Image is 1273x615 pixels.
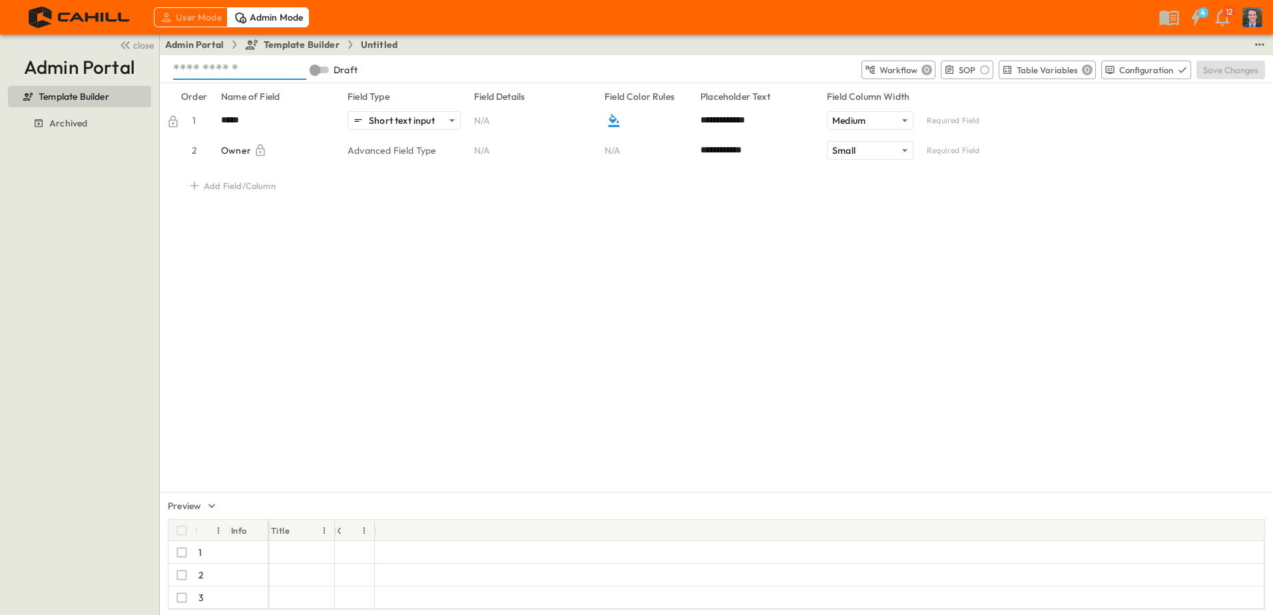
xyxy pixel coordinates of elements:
[165,38,224,51] a: Admin Portal
[181,144,208,157] p: 2
[1252,37,1268,53] button: template-menu
[999,61,1096,79] button: Table Variables0
[832,144,856,157] p: Small
[474,141,591,160] div: N/A
[168,499,201,512] h6: Preview
[335,520,375,541] div: Owner
[221,144,251,157] p: Owner
[474,90,591,103] div: Field Details
[8,115,148,131] a: Archived
[862,61,935,79] button: Workflow0
[1200,7,1205,18] h6: 4
[198,568,204,582] p: 2
[1242,7,1262,27] img: Profile Picture
[700,90,814,103] div: Placeholder Text
[348,111,461,130] div: Short text input
[358,524,370,536] button: Menu
[212,524,224,536] button: Menu
[221,90,334,103] div: Name of Field
[165,38,405,51] nav: breadcrumbs
[334,63,358,77] span: Draft
[228,7,310,27] div: Admin Mode
[1226,7,1232,17] p: 12
[348,144,436,157] p: Advanced Field Type
[827,141,913,160] div: Medium
[181,114,208,127] p: 1
[827,111,913,130] div: Medium
[924,65,929,75] h6: 0
[154,7,228,27] div: User Mode
[271,512,290,549] div: Title
[198,546,202,559] p: 1
[827,90,936,103] div: Field Column Width
[200,523,215,538] button: Sort
[348,90,461,103] div: Field Type
[39,91,109,102] h6: Template Builder
[605,141,687,160] div: N/A
[344,523,358,538] button: Sort
[231,512,247,549] div: Info
[832,114,866,127] p: Medium
[204,180,276,192] p: Add Field/Column
[49,118,87,128] h6: Archived
[245,38,340,51] a: Template Builder
[927,115,979,126] p: Required Field
[133,39,154,52] span: close
[361,38,397,51] a: Untitled
[1085,65,1090,75] h6: 0
[195,520,228,541] div: #
[114,36,156,55] button: close
[181,90,208,103] div: Order
[1182,5,1209,29] button: 4
[24,54,135,81] p: Admin Portal
[941,61,993,79] button: SOP
[927,145,979,156] p: Required Field
[16,3,144,31] img: 4f72bfc4efa7236828875bac24094a5ddb05241e32d018417354e964050affa1.png
[605,90,687,103] div: Field Color Rules
[228,520,268,541] div: Info
[8,89,148,104] a: Template Builder
[369,114,435,127] p: Short text input
[474,111,591,130] div: N/A
[198,591,204,604] p: 3
[318,524,330,536] button: Menu
[268,520,335,541] div: Title
[292,523,307,538] button: Sort
[168,174,1265,198] button: Add Field/Column
[1101,61,1191,79] button: Configuration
